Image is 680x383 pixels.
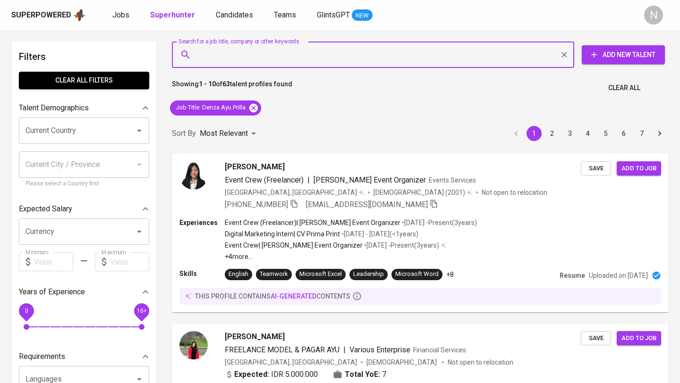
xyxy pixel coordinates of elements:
[19,72,149,89] button: Clear All filters
[507,126,669,141] nav: pagination navigation
[527,126,542,141] button: page 1
[179,218,225,227] p: Experiences
[225,331,285,342] span: [PERSON_NAME]
[271,292,316,300] span: AI-generated
[179,331,208,359] img: a5d9371d6593ec107a4752f35c4ab9fb.jpg
[225,229,340,239] p: Digital Marketing Intern | CV Prima Print
[34,252,73,271] input: Value
[562,126,578,141] button: Go to page 3
[582,45,665,64] button: Add New Talent
[589,49,657,61] span: Add New Talent
[366,358,438,367] span: [DEMOGRAPHIC_DATA]
[225,345,340,354] span: FREELANCE MODEL & PAGAR AYU
[581,331,611,346] button: Save
[382,369,386,380] span: 7
[19,49,149,64] h6: Filters
[580,126,595,141] button: Go to page 4
[353,270,384,279] div: Leadership
[179,161,208,190] img: 5153a608212ff9d9a909714455dd27d0.jpeg
[395,270,439,279] div: Microsoft Word
[274,9,298,21] a: Teams
[170,100,261,116] div: Job Title: Denza Ayu Prilla
[598,126,613,141] button: Go to page 5
[274,10,296,19] span: Teams
[216,9,255,21] a: Candidates
[586,333,606,344] span: Save
[349,345,410,354] span: Various Enterprise
[225,358,357,367] div: [GEOGRAPHIC_DATA], [GEOGRAPHIC_DATA]
[617,161,661,176] button: Add to job
[225,218,400,227] p: Event Crew (Freelancer) | [PERSON_NAME] Event Organizer
[199,80,216,88] b: 1 - 10
[19,200,149,218] div: Expected Salary
[317,10,350,19] span: GlintsGPT
[634,126,649,141] button: Go to page 7
[172,128,196,139] p: Sort By
[652,126,667,141] button: Go to next page
[179,269,225,278] p: Skills
[11,10,71,21] div: Superpowered
[544,126,560,141] button: Go to page 2
[448,358,513,367] p: Not open to relocation
[225,175,304,184] span: Event Crew (Freelancer)
[225,241,363,250] p: Event Crew | [PERSON_NAME] Event Organizer
[150,10,195,19] b: Superhunter
[446,270,454,279] p: +8
[225,200,288,209] span: [PHONE_NUMBER]
[299,270,342,279] div: Microsoft Excel
[581,161,611,176] button: Save
[621,163,656,174] span: Add to job
[589,271,648,280] p: Uploaded on [DATE]
[400,218,477,227] p: • [DATE] - Present ( 3 years )
[19,203,72,215] p: Expected Salary
[19,283,149,301] div: Years of Experience
[229,270,248,279] div: English
[25,308,28,314] span: 0
[200,125,259,142] div: Most Relevant
[586,163,606,174] span: Save
[374,188,472,197] div: (2001)
[343,344,346,356] span: |
[352,11,373,20] span: NEW
[19,102,89,114] p: Talent Demographics
[26,75,142,86] span: Clear All filters
[429,176,476,184] span: Events Services
[133,225,146,238] button: Open
[374,188,445,197] span: [DEMOGRAPHIC_DATA]
[558,48,571,61] button: Clear
[73,8,86,22] img: app logo
[413,346,466,354] span: Financial Services
[150,9,197,21] a: Superhunter
[216,10,253,19] span: Candidates
[225,188,364,197] div: [GEOGRAPHIC_DATA], [GEOGRAPHIC_DATA]
[307,175,310,186] span: |
[345,369,380,380] b: Total YoE:
[200,128,248,139] p: Most Relevant
[225,252,477,261] p: +4 more ...
[604,79,644,97] button: Clear All
[306,200,428,209] span: [EMAIL_ADDRESS][DOMAIN_NAME]
[112,10,129,19] span: Jobs
[133,124,146,137] button: Open
[260,270,288,279] div: Teamwork
[225,161,285,173] span: [PERSON_NAME]
[314,175,426,184] span: [PERSON_NAME] Event Organizer
[608,82,640,94] span: Clear All
[19,347,149,366] div: Requirements
[11,8,86,22] a: Superpoweredapp logo
[621,333,656,344] span: Add to job
[222,80,230,88] b: 63
[225,369,318,380] div: IDR 5.000.000
[19,351,65,362] p: Requirements
[482,188,547,197] p: Not open to relocation
[317,9,373,21] a: GlintsGPT NEW
[19,286,85,298] p: Years of Experience
[340,229,418,239] p: • [DATE] - [DATE] ( <1 years )
[136,308,146,314] span: 10+
[560,271,585,280] p: Resume
[644,6,663,25] div: N
[19,99,149,117] div: Talent Demographics
[363,241,439,250] p: • [DATE] - Present ( 3 years )
[616,126,631,141] button: Go to page 6
[25,179,143,189] p: Please select a Country first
